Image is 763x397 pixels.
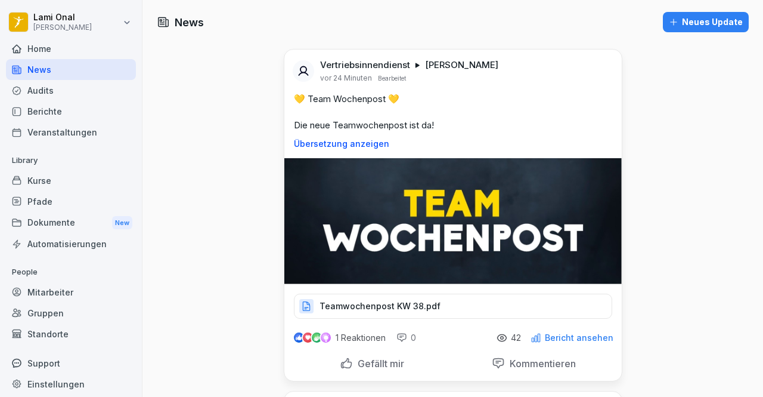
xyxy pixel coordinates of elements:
[6,233,136,254] a: Automatisierungen
[112,216,132,230] div: New
[320,73,372,83] p: vor 24 Minuten
[6,303,136,324] a: Gruppen
[6,282,136,303] a: Mitarbeiter
[396,332,416,344] div: 0
[294,304,612,316] a: Teamwochenpost KW 38.pdf
[6,59,136,80] a: News
[33,23,92,32] p: [PERSON_NAME]
[6,324,136,344] a: Standorte
[336,333,386,343] p: 1 Reaktionen
[294,333,303,343] img: like
[6,191,136,212] a: Pfade
[6,374,136,395] a: Einstellungen
[353,358,404,370] p: Gefällt mir
[663,12,749,32] button: Neues Update
[175,14,204,30] h1: News
[6,122,136,143] a: Veranstaltungen
[6,38,136,59] a: Home
[312,333,322,343] img: celebrate
[511,333,521,343] p: 42
[6,212,136,234] a: DokumenteNew
[505,358,576,370] p: Kommentieren
[33,13,92,23] p: Lami Onal
[669,16,743,29] div: Neues Update
[320,300,441,312] p: Teamwochenpost KW 38.pdf
[294,139,612,149] p: Übersetzung anzeigen
[545,333,613,343] p: Bericht ansehen
[294,93,612,132] p: 💛 Team Wochenpost 💛 Die neue Teamwochenpost ist da!
[6,101,136,122] a: Berichte
[6,170,136,191] a: Kurse
[284,158,622,284] img: khk1kv38m7cuar4h1xtzxcv9.png
[6,353,136,374] div: Support
[6,212,136,234] div: Dokumente
[425,59,498,71] p: [PERSON_NAME]
[320,59,410,71] p: Vertriebsinnendienst
[321,333,331,343] img: inspiring
[378,73,406,83] p: Bearbeitet
[6,151,136,170] p: Library
[6,80,136,101] a: Audits
[303,333,312,342] img: love
[6,263,136,282] p: People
